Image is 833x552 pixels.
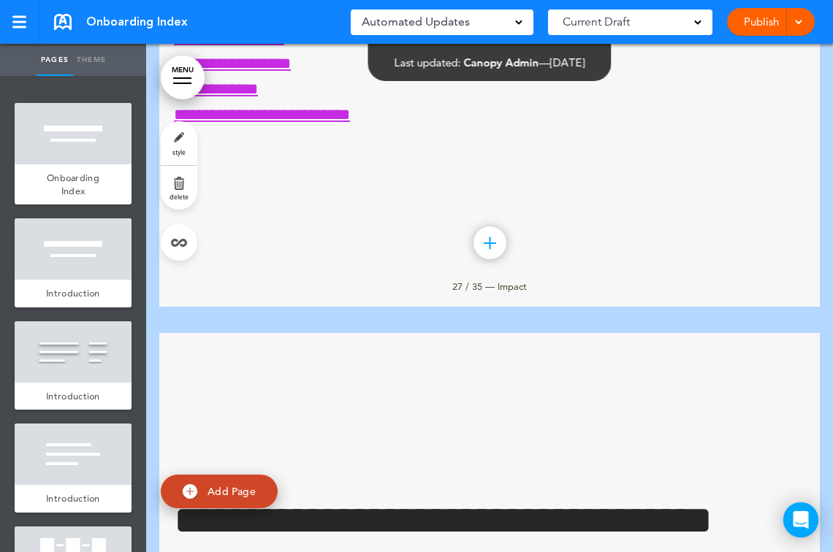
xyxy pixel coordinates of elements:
span: Current Draft [563,12,630,32]
span: Introduction [46,390,100,402]
a: style [161,121,197,165]
a: Introduction [15,280,132,307]
div: Open Intercom Messenger [783,502,818,537]
a: MENU [161,55,205,99]
div: — [395,57,585,68]
a: Pages [37,44,73,76]
img: add.svg [183,484,197,499]
span: Introduction [46,287,100,299]
span: Onboarding Index [47,172,99,197]
span: Introduction [46,492,100,505]
span: Add Page [208,484,256,497]
a: Onboarding Index [15,164,132,204]
span: delete [170,192,189,201]
span: [DATE] [550,55,585,69]
a: Publish [738,8,784,36]
span: Canopy Admin [464,55,539,69]
span: style [172,147,186,156]
span: 27 / 35 [452,280,482,292]
a: Introduction [15,485,132,513]
span: Onboarding Index [86,14,188,30]
a: Theme [73,44,110,76]
span: Automated Updates [362,12,470,32]
a: Add Page [161,475,278,509]
span: Last updated: [395,55,461,69]
span: Impact [498,280,527,292]
span: — [485,280,495,292]
a: Introduction [15,383,132,410]
a: delete [161,166,197,210]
